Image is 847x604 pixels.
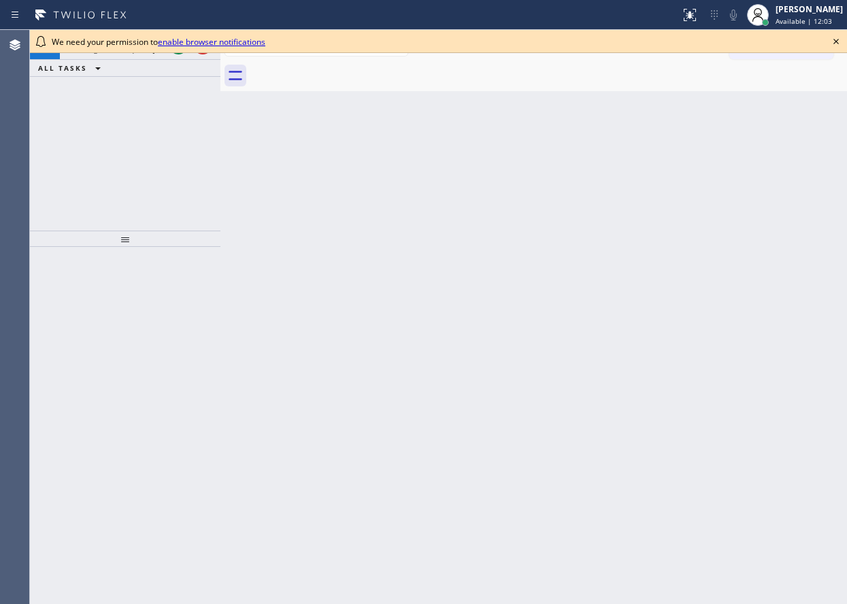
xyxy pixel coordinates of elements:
[52,36,265,48] span: We need your permission to
[776,3,843,15] div: [PERSON_NAME]
[776,16,832,26] span: Available | 12:03
[158,36,265,48] a: enable browser notifications
[38,63,87,73] span: ALL TASKS
[724,5,743,24] button: Mute
[30,60,114,76] button: ALL TASKS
